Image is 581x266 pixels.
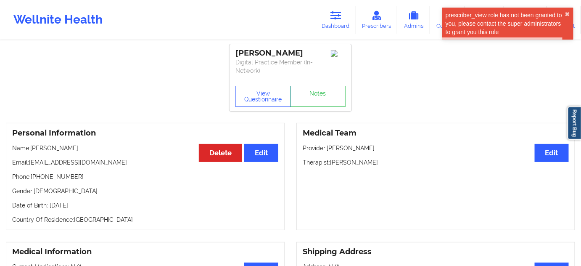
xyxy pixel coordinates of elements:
[12,247,278,257] h3: Medical Information
[331,50,346,57] img: Image%2Fplaceholer-image.png
[235,86,291,107] button: View Questionnaire
[12,144,278,152] p: Name: [PERSON_NAME]
[356,6,398,34] a: Prescribers
[290,86,346,107] a: Notes
[12,187,278,195] p: Gender: [DEMOGRAPHIC_DATA]
[397,6,430,34] a: Admins
[303,128,569,138] h3: Medical Team
[303,158,569,167] p: Therapist: [PERSON_NAME]
[568,106,581,140] a: Report Bug
[565,11,570,18] button: close
[12,173,278,181] p: Phone: [PHONE_NUMBER]
[199,144,242,162] button: Delete
[244,144,278,162] button: Edit
[235,48,346,58] div: [PERSON_NAME]
[446,11,565,36] div: prescriber_view role has not been granted to you, please contact the super administrators to gran...
[12,158,278,167] p: Email: [EMAIL_ADDRESS][DOMAIN_NAME]
[12,215,278,224] p: Country Of Residence: [GEOGRAPHIC_DATA]
[12,128,278,138] h3: Personal Information
[235,58,346,75] p: Digital Practice Member (In-Network)
[303,144,569,152] p: Provider: [PERSON_NAME]
[316,6,356,34] a: Dashboard
[12,201,278,210] p: Date of Birth: [DATE]
[535,144,569,162] button: Edit
[303,247,569,257] h3: Shipping Address
[430,6,465,34] a: Coaches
